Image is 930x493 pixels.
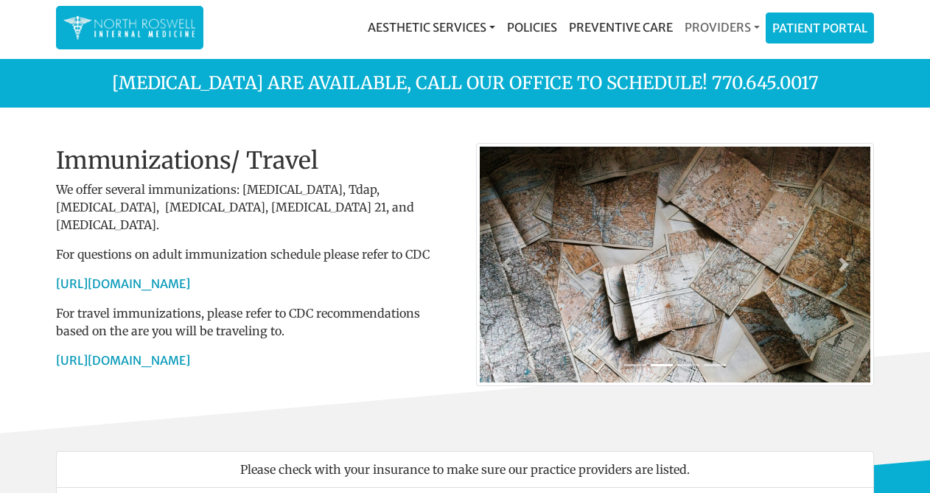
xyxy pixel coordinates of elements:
[563,13,679,42] a: Preventive Care
[56,451,874,488] li: Please check with your insurance to make sure our practice providers are listed.
[56,245,454,263] p: For questions on adult immunization schedule please refer to CDC
[501,13,563,42] a: Policies
[766,13,873,43] a: Patient Portal
[56,276,190,291] a: [URL][DOMAIN_NAME]
[56,304,454,340] p: For travel immunizations, please refer to CDC recommendations based on the are you will be travel...
[362,13,501,42] a: Aesthetic Services
[56,181,454,234] p: We offer several immunizations: [MEDICAL_DATA], Tdap, [MEDICAL_DATA], [MEDICAL_DATA], [MEDICAL_DA...
[56,353,190,368] a: [URL][DOMAIN_NAME]
[45,70,885,97] p: [MEDICAL_DATA] are available, call our office to schedule! 770.645.0017
[679,13,766,42] a: Providers
[63,13,196,42] img: North Roswell Internal Medicine
[56,147,454,175] h2: Immunizations/ Travel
